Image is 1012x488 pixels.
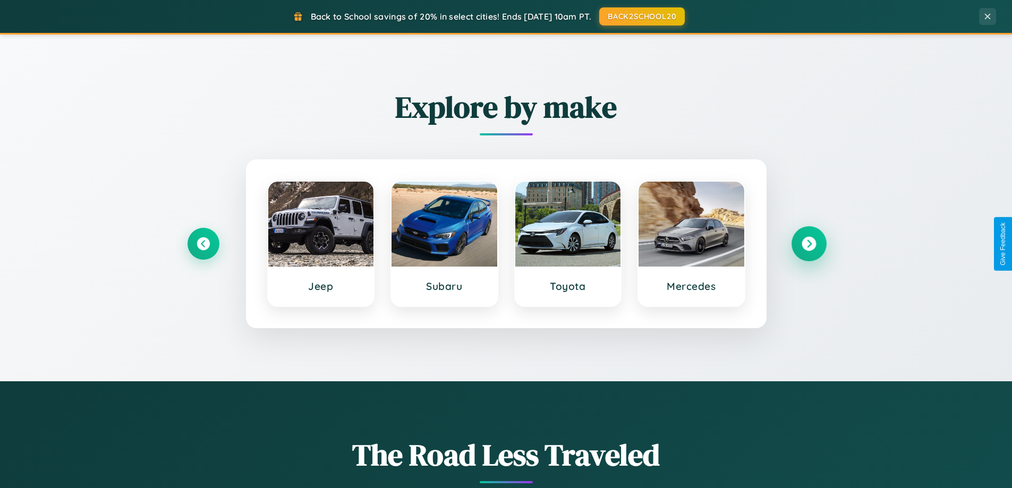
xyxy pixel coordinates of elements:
[279,280,363,293] h3: Jeep
[188,434,825,475] h1: The Road Less Traveled
[599,7,685,25] button: BACK2SCHOOL20
[649,280,734,293] h3: Mercedes
[311,11,591,22] span: Back to School savings of 20% in select cities! Ends [DATE] 10am PT.
[526,280,610,293] h3: Toyota
[402,280,487,293] h3: Subaru
[999,222,1007,266] div: Give Feedback
[188,87,825,127] h2: Explore by make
